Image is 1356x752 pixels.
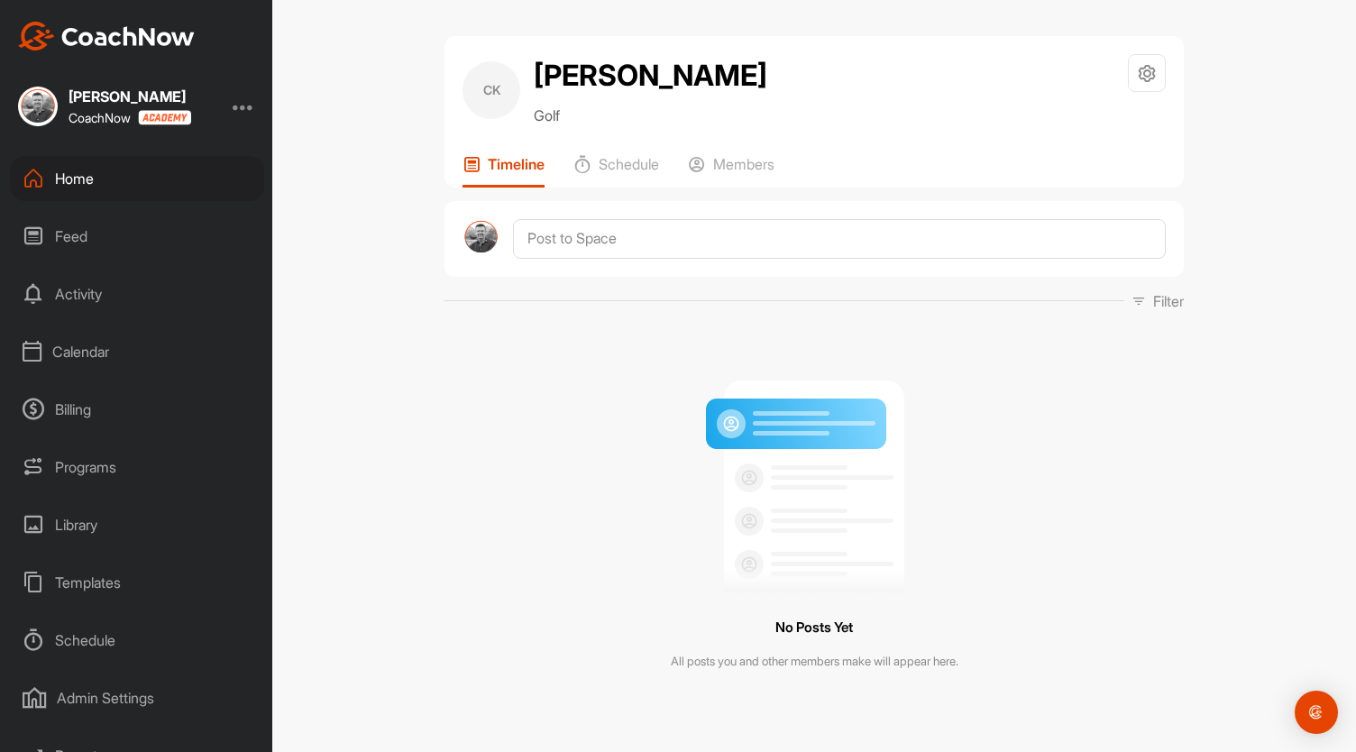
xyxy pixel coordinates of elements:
div: Billing [10,387,264,432]
img: CoachNow acadmey [138,110,191,125]
div: CoachNow [69,110,191,125]
div: Open Intercom Messenger [1295,691,1338,734]
h2: [PERSON_NAME] [534,54,767,97]
p: Members [713,155,774,173]
div: Calendar [10,329,264,374]
div: Admin Settings [10,675,264,720]
img: CoachNow [18,22,195,50]
div: CK [463,61,520,119]
div: Templates [10,560,264,605]
div: Activity [10,271,264,316]
div: Schedule [10,618,264,663]
img: square_a4d676964544831e881a6ed8885420ce.jpg [18,87,58,126]
div: Library [10,502,264,547]
img: null result [701,366,927,592]
div: Home [10,156,264,201]
div: Programs [10,445,264,490]
p: Filter [1153,290,1184,312]
p: Golf [534,105,767,126]
p: Timeline [488,155,545,173]
p: Schedule [599,155,659,173]
img: avatar [463,219,499,256]
p: All posts you and other members make will appear here. [671,653,958,671]
div: Feed [10,214,264,259]
div: [PERSON_NAME] [69,89,191,104]
h3: No Posts Yet [775,616,853,640]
